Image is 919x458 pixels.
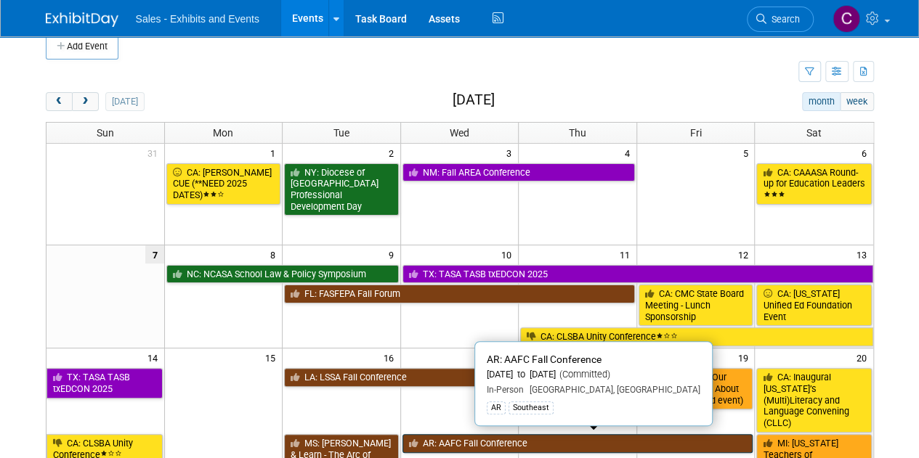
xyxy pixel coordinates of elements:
a: CA: CMC State Board Meeting - Lunch Sponsorship [639,285,753,326]
a: Search [747,7,814,32]
span: Thu [569,127,586,139]
span: Mon [213,127,233,139]
span: Sat [806,127,822,139]
span: 10 [500,245,518,263]
a: LA: LSSA Fall Conference [284,368,635,387]
a: CA: [PERSON_NAME] CUE (**NEED 2025 DATES) [166,163,281,205]
span: 13 [855,245,873,263]
span: Wed [450,127,469,139]
span: Sales - Exhibits and Events [136,13,259,25]
span: Fri [690,127,702,139]
span: Tue [333,127,349,139]
img: ExhibitDay [46,12,118,27]
a: CA: CLSBA Unity Conference [520,327,873,346]
span: 7 [145,245,164,263]
button: Add Event [46,33,118,60]
a: NC: NCASA School Law & Policy Symposium [166,265,399,284]
span: 31 [146,144,164,162]
span: 11 [618,245,636,263]
span: 12 [736,245,754,263]
button: next [72,92,99,111]
a: AR: AAFC Fall Conference [402,434,753,453]
div: [DATE] to [DATE] [487,369,700,381]
img: Christine Lurz [833,5,860,33]
span: Sun [97,127,114,139]
a: CA: Inaugural [US_STATE]’s (Multi)Literacy and Language Convening (CLLC) [756,368,871,433]
span: 8 [269,245,282,263]
span: 20 [855,348,873,367]
button: week [840,92,873,111]
a: TX: TASA TASB txEDCON 2025 [46,368,163,398]
a: FL: FASFEPA Fall Forum [284,285,635,303]
button: [DATE] [105,92,144,111]
span: 3 [505,144,518,162]
button: prev [46,92,73,111]
a: NM: Fall AREA Conference [402,163,635,182]
h2: [DATE] [452,92,494,108]
span: (Committed) [556,369,610,380]
a: CA: [US_STATE] Unified Ed Foundation Event [756,285,871,326]
span: 1 [269,144,282,162]
div: AR [487,401,506,414]
span: 6 [860,144,873,162]
span: 5 [741,144,754,162]
button: month [802,92,841,111]
span: In-Person [487,385,524,395]
span: 14 [146,348,164,367]
a: TX: TASA TASB txEDCON 2025 [402,265,873,284]
span: 15 [264,348,282,367]
span: [GEOGRAPHIC_DATA], [GEOGRAPHIC_DATA] [524,385,700,395]
span: 9 [387,245,400,263]
a: CA: CAAASA Round-up for Education Leaders [756,163,871,205]
span: Search [766,14,800,25]
span: 16 [382,348,400,367]
span: 19 [736,348,754,367]
div: Southeast [509,401,554,414]
span: 2 [387,144,400,162]
span: AR: AAFC Fall Conference [487,353,602,365]
span: 4 [623,144,636,162]
a: NY: Diocese of [GEOGRAPHIC_DATA] Professional Development Day [284,163,399,216]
